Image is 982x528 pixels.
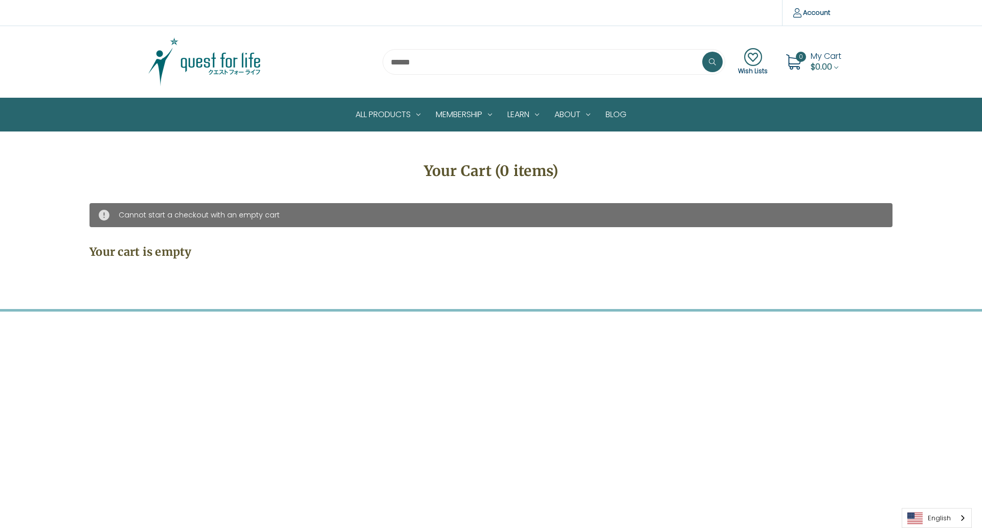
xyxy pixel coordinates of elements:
[428,98,500,131] a: Membership
[796,52,806,62] span: 0
[811,50,841,73] a: Cart with 0 items
[902,508,972,528] aside: Language selected: English
[811,50,841,62] span: My Cart
[811,61,832,73] span: $0.00
[348,98,428,131] a: All Products
[500,98,547,131] a: Learn
[902,509,971,527] a: English
[598,98,634,131] a: Blog
[90,244,892,260] h3: Your cart is empty
[90,160,892,182] h1: Your Cart (0 items)
[141,36,269,87] img: Quest Group
[902,508,972,528] div: Language
[547,98,598,131] a: About
[738,48,768,76] a: Wish Lists
[119,210,280,220] span: Cannot start a checkout with an empty cart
